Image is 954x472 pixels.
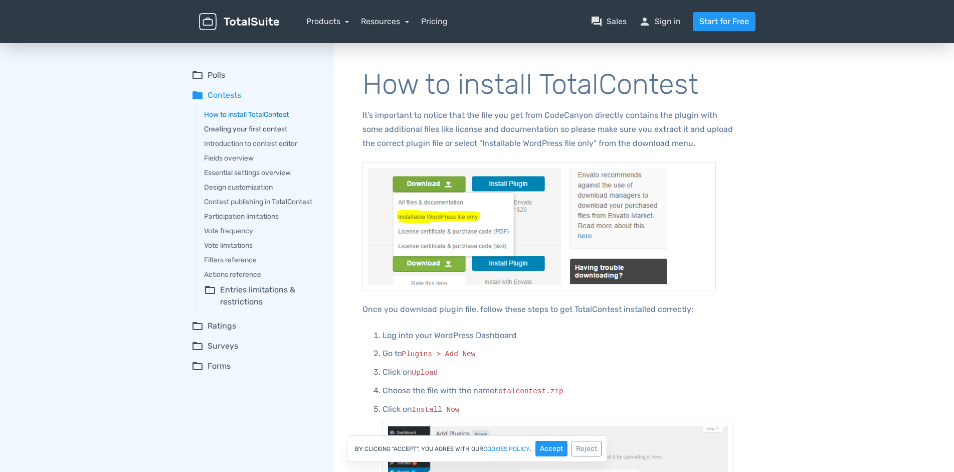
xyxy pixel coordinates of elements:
a: Participation limitations [204,211,320,222]
code: Upload [412,369,438,377]
a: Start for Free [693,12,755,31]
code: totalcontest.zip [494,387,563,395]
span: folder [192,89,204,101]
a: Vote frequency [204,226,320,236]
p: Once you download plugin file, follow these steps to get TotalContest installed correctly: [362,302,735,317]
span: question_answer [591,16,603,28]
span: folder_open [192,320,204,332]
a: Creating your first contest [204,124,320,134]
a: Filters reference [204,255,320,265]
summary: folder_openSurveys [192,340,320,352]
a: Contest publishing in TotalContest [204,197,320,207]
span: folder_open [192,340,204,352]
a: cookies policy [483,446,530,452]
p: Choose the file with the name [383,384,735,398]
span: folder_open [204,284,216,308]
a: Vote limitations [204,240,320,251]
a: How to install TotalContest [204,109,320,120]
p: Log into your WordPress Dashboard [383,329,735,343]
summary: folderContests [192,89,320,101]
a: Essential settings overview [204,168,320,178]
p: Click on [383,365,735,380]
code: Plugins > Add New [402,350,476,358]
span: folder_open [192,69,204,81]
img: Download only installable file from CodeCanyon [362,163,716,290]
a: Resources [361,17,409,26]
summary: folder_openPolls [192,69,320,81]
a: Introduction to contest editor [204,138,320,149]
code: Install Now [412,406,460,414]
a: Actions reference [204,269,320,280]
div: By clicking "Accept", you agree with our . [347,435,607,462]
button: Accept [535,441,567,456]
p: It’s important to notice that the file you get from CodeCanyon directly contains the plugin with ... [362,108,735,150]
img: TotalSuite for WordPress [199,13,279,31]
summary: folder_openRatings [192,320,320,332]
span: folder_open [192,360,204,372]
h1: How to install TotalContest [362,69,735,100]
p: Click on [383,402,735,417]
a: personSign in [639,16,681,28]
p: Go to [383,347,735,361]
button: Reject [571,441,602,456]
a: Products [306,17,349,26]
a: Fields overview [204,153,320,164]
a: Pricing [421,16,448,28]
a: question_answerSales [591,16,627,28]
span: person [639,16,651,28]
summary: folder_openEntries limitations & restrictions [204,284,320,308]
a: Design customization [204,182,320,193]
summary: folder_openForms [192,360,320,372]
